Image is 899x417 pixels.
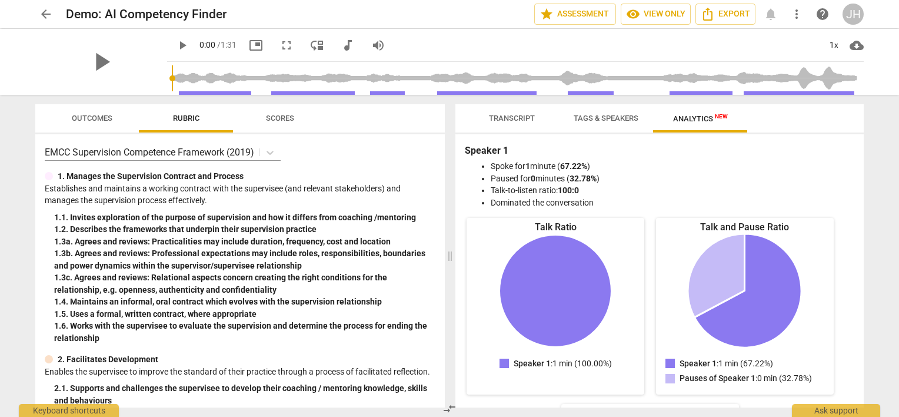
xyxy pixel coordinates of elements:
div: 1. 3c. Agrees and reviews: Relational aspects concern creating the right conditions for the relat... [54,272,435,296]
span: Rubric [173,114,199,123]
span: play_arrow [86,47,116,77]
span: help [815,7,830,21]
button: Volume [368,35,389,56]
div: 1x [823,36,845,55]
p: EMCC Supervision Competence Framework (2019) [45,145,254,159]
div: 1. 3a. Agrees and reviews: Practicalities may include duration, frequency, cost and location [54,236,435,248]
span: picture_in_picture [249,38,263,52]
p: 2. Facilitates Development [58,353,158,366]
div: 1. 5. Uses a formal, written contract, where appropriate [54,308,435,320]
span: play_arrow [175,38,189,52]
span: Speaker 1 [514,359,551,368]
div: Talk and Pause Ratio [656,220,834,234]
div: Ask support [792,404,880,417]
b: 32.78% [570,174,597,183]
span: visibility [626,7,640,21]
div: 1. 2. Describes the frameworks that underpin their supervision practice [54,223,435,236]
a: Help [812,4,833,25]
button: View only [621,4,691,25]
li: Paused for minutes ( ) [491,173,852,185]
span: Assessment [540,7,611,21]
p: Establishes and maintains a working contract with the supervisee (and relevant stakeholders) and ... [45,183,435,207]
div: Talk Ratio [467,220,644,234]
b: 100:0 [558,186,579,195]
b: 67.22% [560,161,587,171]
div: 1. 6. Works with the supervisee to evaluate the supervision and determine the process for ending ... [54,320,435,344]
span: Pauses of Speaker 1 [680,373,755,383]
div: 1. 4. Maintains an informal, oral contract which evolves with the supervision relationship [54,296,435,308]
p: 1. Manages the Supervision Contract and Process [58,170,244,183]
span: Outcomes [72,114,112,123]
span: Export [701,7,750,21]
p: : 1 min (67.22%) [680,358,773,370]
b: 1 [525,161,530,171]
span: star [540,7,554,21]
span: more_vert [790,7,804,21]
button: Fullscreen [276,35,297,56]
span: volume_up [371,38,385,52]
span: 0:00 [199,40,215,49]
span: Tags & Speakers [574,114,638,123]
span: cloud_download [850,38,864,52]
span: audiotrack [341,38,355,52]
div: 2. 1. Supports and challenges the supervisee to develop their coaching / mentoring knowledge, ski... [54,382,435,406]
li: Talk-to-listen ratio: [491,184,852,197]
span: move_down [310,38,324,52]
button: Play [172,35,193,56]
span: Scores [266,114,294,123]
button: JH [843,4,864,25]
button: Picture in picture [245,35,267,56]
p: : 0 min (32.78%) [680,372,812,385]
span: Analytics [673,114,728,123]
div: 1. 3b. Agrees and reviews: Professional expectations may include roles, responsibilities, boundar... [54,247,435,272]
p: : 1 min (100.00%) [514,358,612,370]
span: Speaker 1 [680,359,717,368]
button: Switch to audio player [337,35,358,56]
span: / 1:31 [217,40,237,49]
button: View player as separate pane [307,35,328,56]
p: Enables the supervisee to improve the standard of their practice through a process of facilitated... [45,366,435,378]
button: Export [695,4,755,25]
span: New [715,113,728,120]
button: Assessment [534,4,616,25]
span: Transcript [489,114,535,123]
div: 1. 1. Invites exploration of the purpose of supervision and how it differs from coaching /mentoring [54,211,435,224]
li: Dominated the conversation [491,197,852,209]
span: fullscreen [279,38,294,52]
b: 0 [531,174,535,183]
span: compare_arrows [442,402,457,416]
div: Keyboard shortcuts [19,404,119,417]
li: Spoke for minute ( ) [491,160,852,173]
b: Speaker 1 [465,145,508,156]
span: arrow_back [39,7,53,21]
span: View only [626,7,685,21]
h2: Demo: AI Competency Finder [66,7,227,22]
